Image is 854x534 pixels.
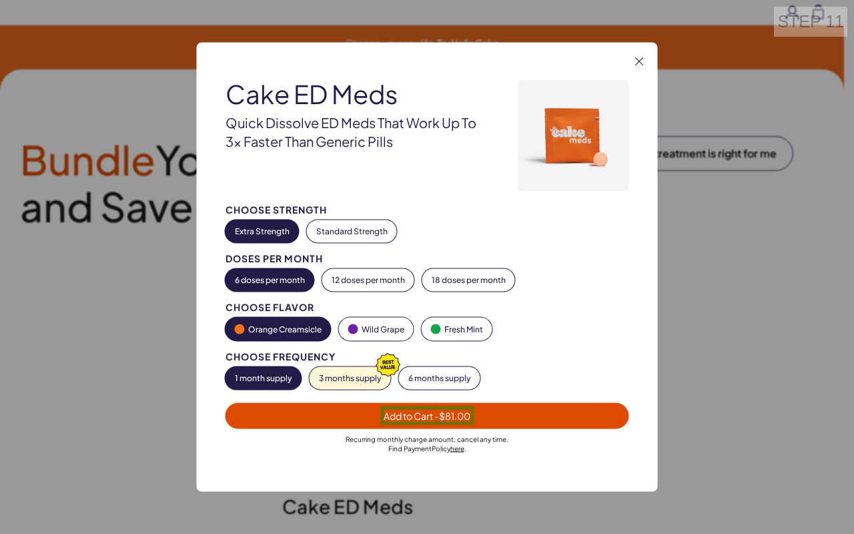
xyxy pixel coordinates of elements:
button: 18 doses per month [422,269,515,292]
div: Choose Strength [226,205,629,215]
button: 3 months supply [310,367,391,390]
span: Find Payment [388,445,432,453]
button: Standard Strength [307,220,397,243]
button: Fresh Mint [422,318,492,341]
button: Add to Cart -$81.00 [226,403,629,429]
button: 12 doses per month [322,269,414,292]
img: Cake ED Meds [518,80,629,192]
div: Doses per Month [226,254,629,264]
div: Choose Frequency [226,352,629,362]
button: Orange Creamsicle [226,318,331,341]
div: Cake ED Meds [226,80,481,108]
a: here [450,445,464,453]
button: 6 months supply [399,367,480,390]
div: Recurring monthly charge amount , cancel any time. Policy . [226,435,629,453]
button: Extra Strength [226,220,299,243]
button: 6 doses per month [226,269,314,292]
span: - $81.00 [434,410,470,422]
div: Choose Flavor [226,302,629,312]
span: Add to Cart [384,410,470,422]
button: Wild Grape [339,318,414,341]
button: 1 month supply [226,367,302,390]
div: Quick dissolve ED Meds that work up to 3x faster than generic pills [226,113,481,150]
